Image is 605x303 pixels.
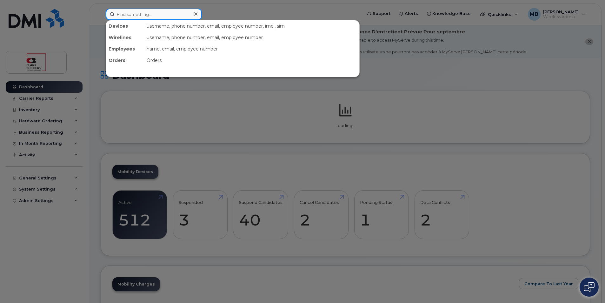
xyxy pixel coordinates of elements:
div: Employees [106,43,144,55]
div: Wirelines [106,32,144,43]
div: Orders [144,55,359,66]
div: name, email, employee number [144,43,359,55]
div: username, phone number, email, employee number [144,32,359,43]
img: Open chat [584,282,595,292]
div: Devices [106,20,144,32]
div: Orders [106,55,144,66]
div: username, phone number, email, employee number, imei, sim [144,20,359,32]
